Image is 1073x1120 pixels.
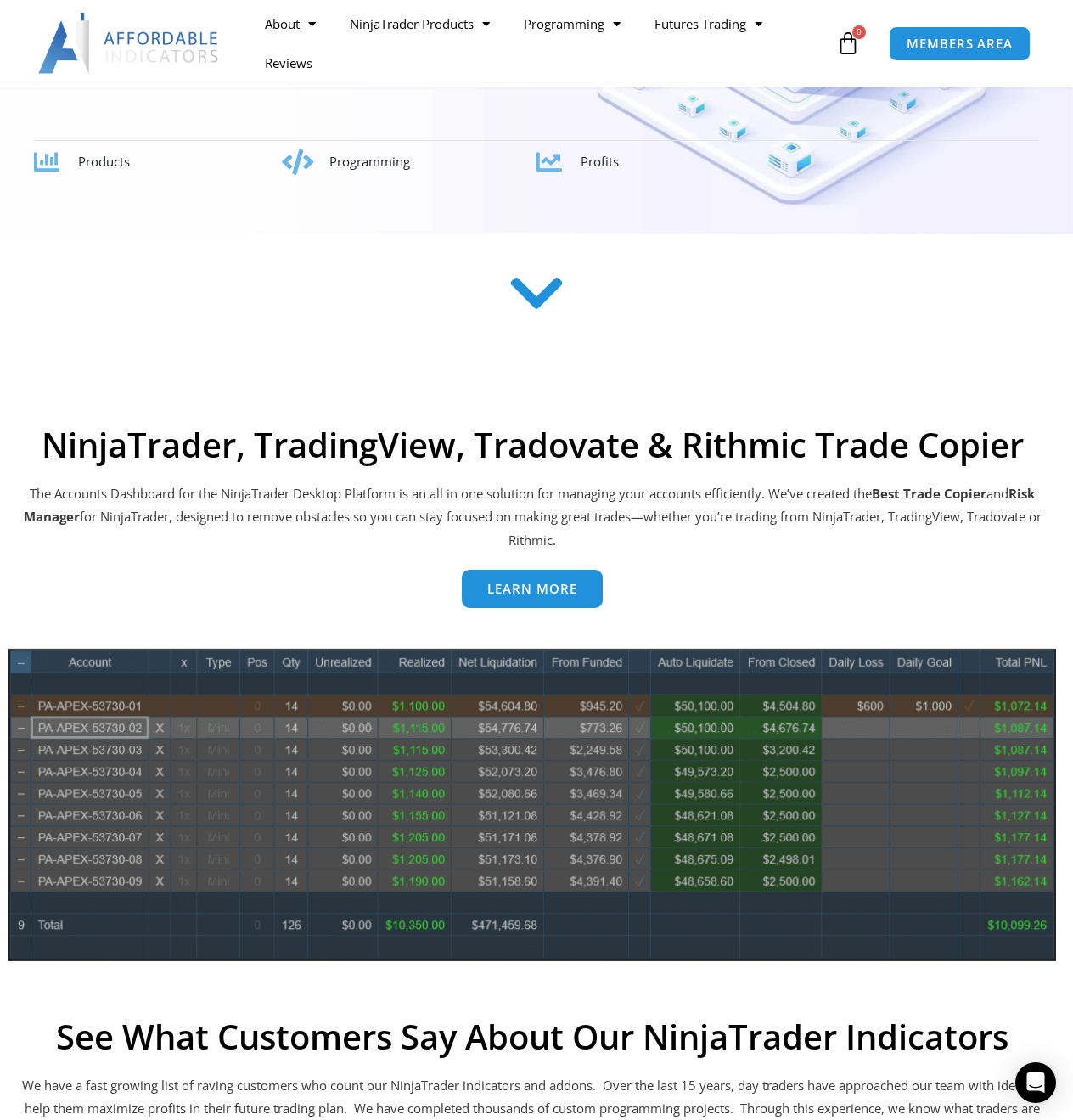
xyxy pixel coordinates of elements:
[1015,1062,1056,1103] div: Open Intercom Messenger
[638,4,779,43] a: Futures Trading
[889,26,1031,61] a: MEMBERS AREA
[872,485,986,502] b: Best Trade Copier
[38,13,221,74] img: LogoAI | Affordable Indicators – NinjaTrader
[248,4,832,82] nav: Menu
[248,4,333,43] a: About
[487,583,577,595] span: Learn more
[78,153,130,170] span: Products
[8,1016,1056,1057] h2: See What Customers Say About Our NinjaTrader Indicators
[248,43,329,82] a: Reviews
[581,153,619,170] span: Profits
[8,649,1056,961] img: wideview8 28 2 | Affordable Indicators – NinjaTrader
[852,25,866,39] span: 0
[462,570,603,608] a: Learn more
[8,482,1056,554] p: The Accounts Dashboard for the NinjaTrader Desktop Platform is an all in one solution for managin...
[507,4,638,43] a: Programming
[8,425,1056,465] h2: NinjaTrader, TradingView, Tradovate & Rithmic Trade Copier
[811,19,885,68] a: 0
[333,4,507,43] a: NinjaTrader Products
[907,37,1013,50] span: MEMBERS AREA
[329,153,410,170] span: Programming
